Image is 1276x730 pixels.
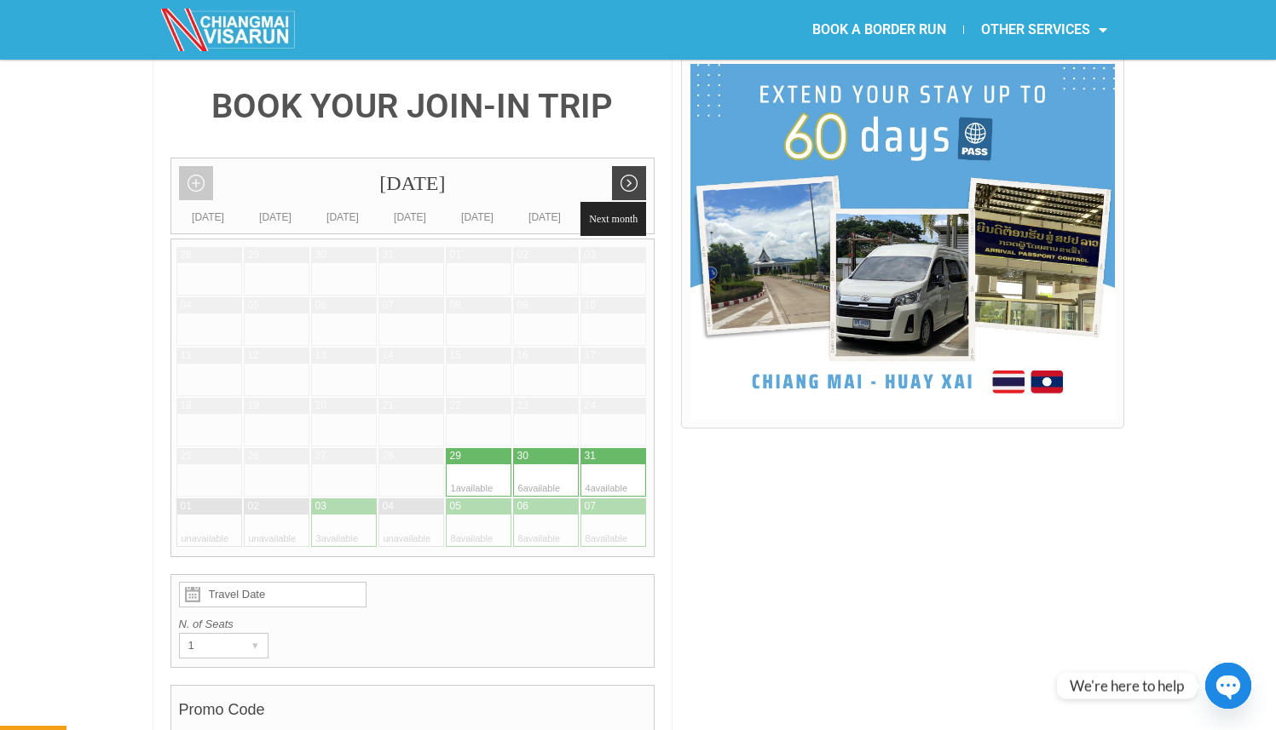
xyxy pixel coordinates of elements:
div: 18 [181,399,192,413]
div: 01 [181,499,192,514]
h4: BOOK YOUR JOIN-IN TRIP [170,89,655,124]
div: 02 [517,248,528,262]
div: 30 [517,449,528,463]
a: BOOK A BORDER RUN [795,10,963,49]
span: Next month [580,202,646,236]
div: 17 [585,348,596,363]
label: N. of Seats [179,616,647,633]
div: [DATE] [444,209,511,226]
div: [DATE] [309,209,377,226]
a: OTHER SERVICES [964,10,1124,49]
div: 14 [383,348,394,363]
div: 11 [181,348,192,363]
a: Next month [612,166,646,200]
div: 30 [315,248,326,262]
div: 12 [248,348,259,363]
div: 02 [248,499,259,514]
div: 27 [315,449,326,463]
div: 10 [585,298,596,313]
div: 05 [450,499,461,514]
div: [DATE] [511,209,579,226]
div: [DATE] [579,209,646,226]
div: 26 [248,449,259,463]
div: 03 [315,499,326,514]
div: 24 [585,399,596,413]
div: 1 [180,634,235,658]
div: 01 [450,248,461,262]
div: 28 [383,449,394,463]
div: 23 [517,399,528,413]
div: 08 [450,298,461,313]
div: 06 [315,298,326,313]
div: 19 [248,399,259,413]
div: [DATE] [377,209,444,226]
div: 03 [585,248,596,262]
div: 29 [450,449,461,463]
div: 28 [181,248,192,262]
div: 31 [585,449,596,463]
div: [DATE] [175,209,242,226]
div: 04 [181,298,192,313]
div: ▾ [244,634,268,658]
div: 04 [383,499,394,514]
nav: Menu [638,10,1124,49]
div: 09 [517,298,528,313]
div: 22 [450,399,461,413]
div: 07 [383,298,394,313]
div: 25 [181,449,192,463]
div: 13 [315,348,326,363]
div: 16 [517,348,528,363]
div: 06 [517,499,528,514]
div: 05 [248,298,259,313]
div: [DATE] [242,209,309,226]
div: 20 [315,399,326,413]
div: 07 [585,499,596,514]
div: 31 [383,248,394,262]
div: 29 [248,248,259,262]
div: 15 [450,348,461,363]
div: [DATE] [171,158,655,209]
div: 21 [383,399,394,413]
